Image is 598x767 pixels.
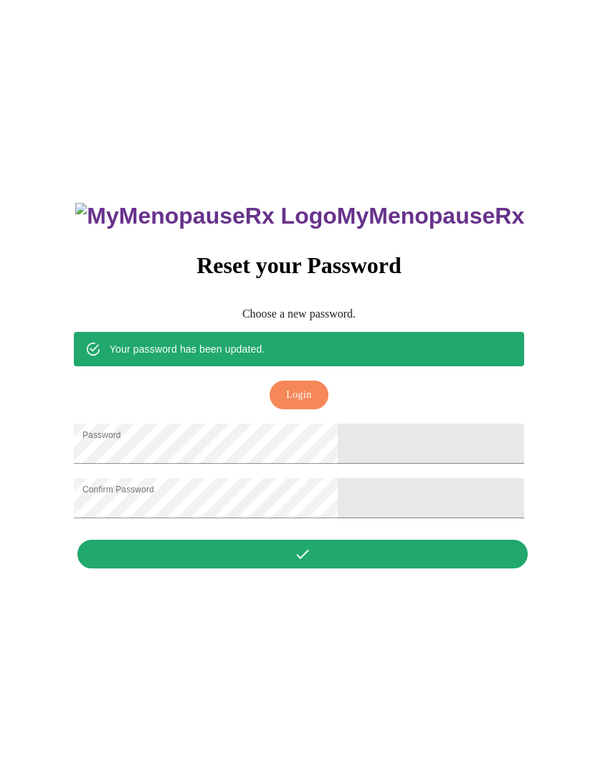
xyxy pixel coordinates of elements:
[110,336,265,362] div: Your password has been updated.
[74,252,524,279] h3: Reset your Password
[75,203,336,229] img: MyMenopauseRx Logo
[75,203,524,229] h3: MyMenopauseRx
[266,388,331,400] a: Login
[286,386,311,404] span: Login
[74,308,524,320] p: Choose a new password.
[270,381,328,410] button: Login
